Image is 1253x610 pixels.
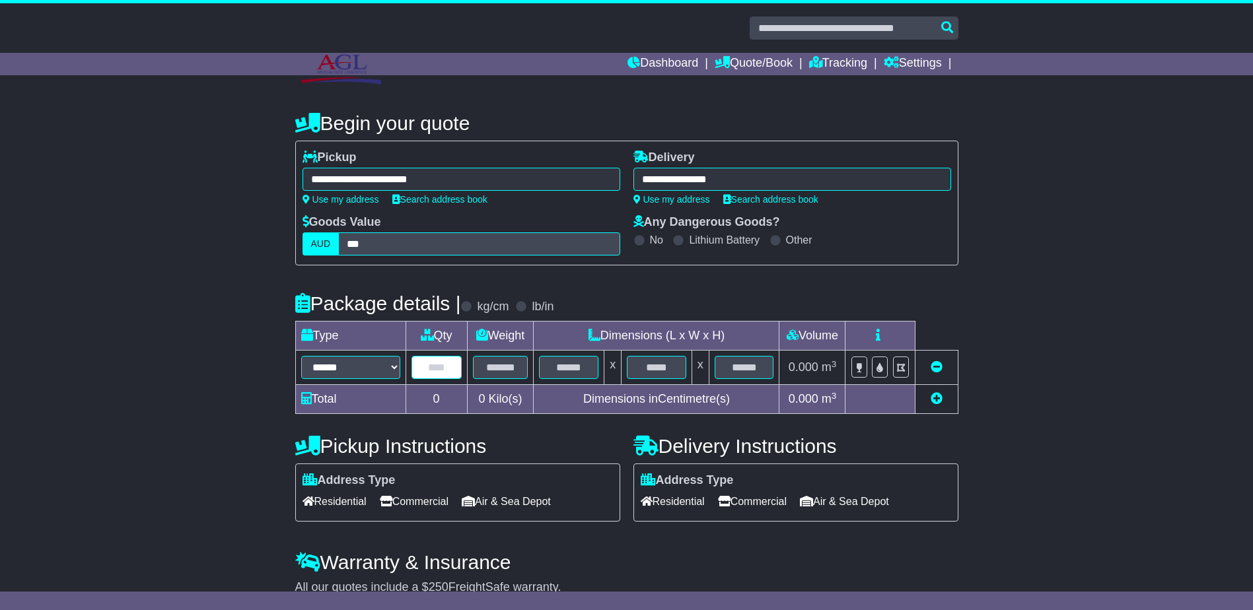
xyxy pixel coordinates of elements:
label: Other [786,234,812,246]
span: Residential [303,491,367,512]
a: Search address book [723,194,818,205]
a: Add new item [931,392,943,405]
span: m [822,360,837,374]
label: Delivery [633,151,695,165]
span: Air & Sea Depot [800,491,889,512]
span: m [822,392,837,405]
a: Quote/Book [715,53,793,75]
label: Lithium Battery [689,234,760,246]
a: Dashboard [627,53,698,75]
a: Search address book [392,194,487,205]
td: x [692,351,709,385]
label: No [650,234,663,246]
td: Type [295,322,406,351]
td: 0 [406,385,467,414]
a: Settings [884,53,942,75]
h4: Pickup Instructions [295,435,620,457]
h4: Begin your quote [295,112,958,134]
label: kg/cm [477,300,509,314]
span: 0.000 [789,392,818,405]
span: 0.000 [789,360,818,374]
span: Air & Sea Depot [462,491,551,512]
label: AUD [303,232,340,255]
div: All our quotes include a $ FreightSafe warranty. [295,580,958,595]
span: 250 [429,580,448,593]
td: Weight [467,322,534,351]
h4: Warranty & Insurance [295,551,958,573]
td: x [604,351,622,385]
span: Residential [641,491,705,512]
td: Qty [406,322,467,351]
span: Commercial [718,491,787,512]
sup: 3 [832,391,837,401]
a: Remove this item [931,360,943,374]
td: Volume [779,322,845,351]
label: Goods Value [303,215,381,230]
td: Dimensions (L x W x H) [534,322,779,351]
td: Kilo(s) [467,385,534,414]
a: Tracking [809,53,867,75]
h4: Delivery Instructions [633,435,958,457]
span: Commercial [380,491,448,512]
a: Use my address [303,194,379,205]
label: Address Type [641,473,734,488]
label: Address Type [303,473,396,488]
h4: Package details | [295,292,461,314]
span: 0 [478,392,485,405]
td: Dimensions in Centimetre(s) [534,385,779,414]
td: Total [295,385,406,414]
label: lb/in [532,300,554,314]
a: Use my address [633,194,710,205]
label: Pickup [303,151,357,165]
label: Any Dangerous Goods? [633,215,780,230]
sup: 3 [832,359,837,369]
